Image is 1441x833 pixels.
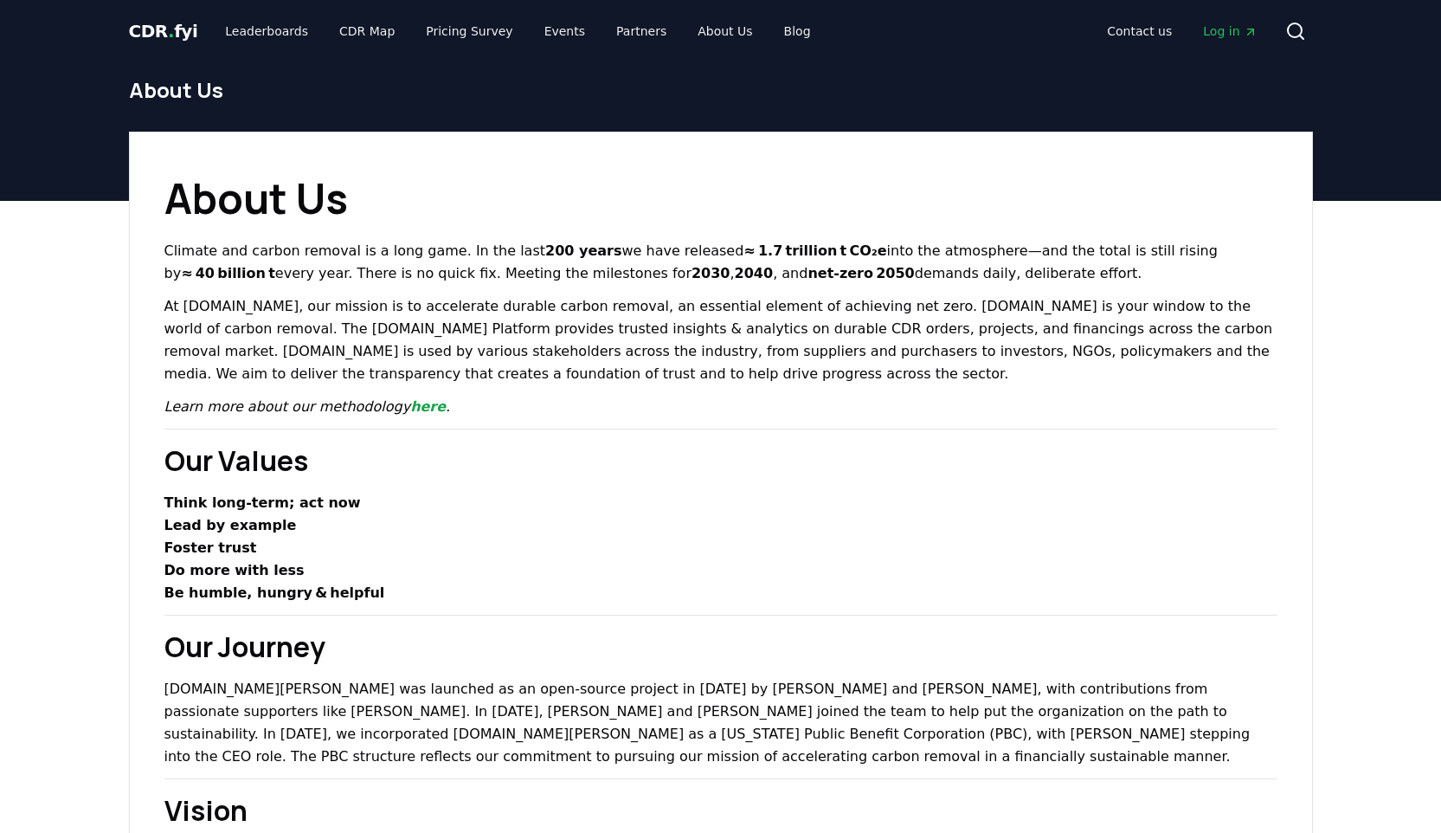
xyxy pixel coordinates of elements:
strong: Foster trust [164,539,257,556]
h2: Our Journey [164,626,1277,668]
strong: ≈ 1.7 trillion t CO₂e [743,242,886,259]
a: Pricing Survey [412,16,526,47]
nav: Main [211,16,824,47]
p: [DOMAIN_NAME][PERSON_NAME] was launched as an open-source project in [DATE] by [PERSON_NAME] and ... [164,678,1277,768]
a: CDR.fyi [129,19,198,43]
strong: 2030 [692,265,730,281]
a: Events [531,16,599,47]
strong: Lead by example [164,517,297,533]
p: At [DOMAIN_NAME], our mission is to accelerate durable carbon removal, an essential element of ac... [164,295,1277,385]
span: CDR fyi [129,21,198,42]
a: CDR Map [325,16,408,47]
a: Blog [770,16,825,47]
strong: net‑zero 2050 [807,265,914,281]
a: Partners [602,16,680,47]
p: Climate and carbon removal is a long game. In the last we have released into the atmosphere—and t... [164,240,1277,285]
em: Learn more about our methodology . [164,398,451,415]
span: . [168,21,174,42]
a: Log in [1189,16,1271,47]
strong: ≈ 40 billion t [181,265,275,281]
a: About Us [684,16,766,47]
h1: About Us [129,76,1313,104]
strong: Be humble, hungry & helpful [164,584,385,601]
a: Leaderboards [211,16,322,47]
span: Log in [1203,23,1257,40]
nav: Main [1093,16,1271,47]
strong: 200 years [545,242,621,259]
a: here [410,398,446,415]
h2: Our Values [164,440,1277,481]
h1: About Us [164,167,1277,229]
strong: Think long‑term; act now [164,494,361,511]
h2: Vision [164,790,1277,831]
strong: Do more with less [164,562,305,578]
strong: 2040 [735,265,774,281]
a: Contact us [1093,16,1186,47]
